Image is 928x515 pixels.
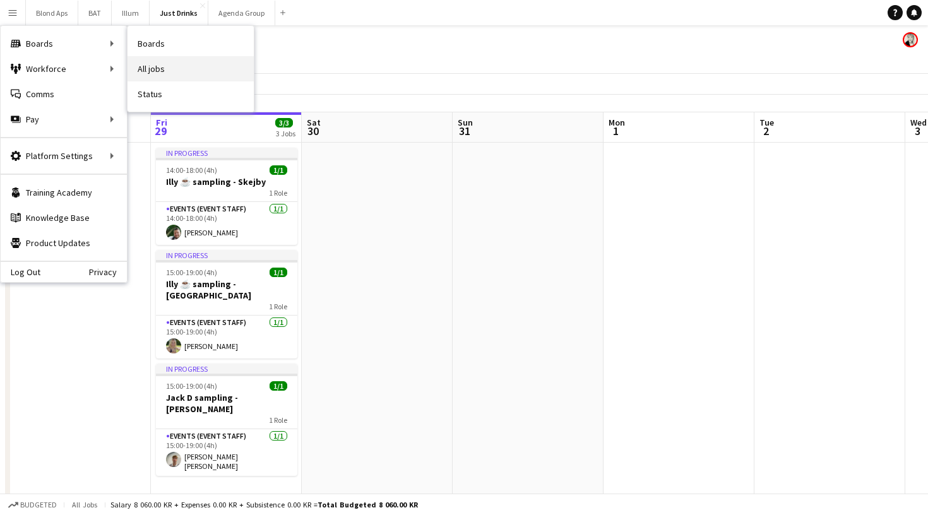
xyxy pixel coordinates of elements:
[89,267,127,277] a: Privacy
[156,392,297,415] h3: Jack D sampling - [PERSON_NAME]
[908,124,927,138] span: 3
[275,118,293,127] span: 3/3
[1,230,127,256] a: Product Updates
[269,415,287,425] span: 1 Role
[609,117,625,128] span: Mon
[305,124,321,138] span: 30
[276,129,295,138] div: 3 Jobs
[1,267,40,277] a: Log Out
[903,32,918,47] app-user-avatar: Kersti Bøgebjerg
[156,429,297,476] app-card-role: Events (Event Staff)1/115:00-19:00 (4h)[PERSON_NAME] [PERSON_NAME]
[156,364,297,476] app-job-card: In progress15:00-19:00 (4h)1/1Jack D sampling - [PERSON_NAME]1 RoleEvents (Event Staff)1/115:00-1...
[156,202,297,245] app-card-role: Events (Event Staff)1/114:00-18:00 (4h)[PERSON_NAME]
[1,56,127,81] div: Workforce
[78,1,112,25] button: BAT
[156,278,297,301] h3: Illy ☕️ sampling - [GEOGRAPHIC_DATA]
[156,250,297,260] div: In progress
[270,381,287,391] span: 1/1
[1,143,127,169] div: Platform Settings
[1,205,127,230] a: Knowledge Base
[128,81,254,107] a: Status
[69,500,100,509] span: All jobs
[1,107,127,132] div: Pay
[208,1,275,25] button: Agenda Group
[1,31,127,56] div: Boards
[166,268,217,277] span: 15:00-19:00 (4h)
[112,1,150,25] button: Illum
[156,176,297,187] h3: Illy ☕️ sampling - Skejby
[758,124,774,138] span: 2
[269,188,287,198] span: 1 Role
[110,500,418,509] div: Salary 8 060.00 KR + Expenses 0.00 KR + Subsistence 0.00 KR =
[269,302,287,311] span: 1 Role
[307,117,321,128] span: Sat
[456,124,473,138] span: 31
[607,124,625,138] span: 1
[6,498,59,512] button: Budgeted
[156,148,297,158] div: In progress
[910,117,927,128] span: Wed
[156,148,297,245] app-job-card: In progress14:00-18:00 (4h)1/1Illy ☕️ sampling - Skejby1 RoleEvents (Event Staff)1/114:00-18:00 (...
[166,165,217,175] span: 14:00-18:00 (4h)
[26,1,78,25] button: Blond Aps
[150,1,208,25] button: Just Drinks
[1,81,127,107] a: Comms
[458,117,473,128] span: Sun
[156,364,297,374] div: In progress
[128,31,254,56] a: Boards
[128,56,254,81] a: All jobs
[270,165,287,175] span: 1/1
[154,124,167,138] span: 29
[1,180,127,205] a: Training Academy
[156,316,297,358] app-card-role: Events (Event Staff)1/115:00-19:00 (4h)[PERSON_NAME]
[20,500,57,509] span: Budgeted
[156,117,167,128] span: Fri
[166,381,217,391] span: 15:00-19:00 (4h)
[759,117,774,128] span: Tue
[270,268,287,277] span: 1/1
[156,250,297,358] app-job-card: In progress15:00-19:00 (4h)1/1Illy ☕️ sampling - [GEOGRAPHIC_DATA]1 RoleEvents (Event Staff)1/115...
[318,500,418,509] span: Total Budgeted 8 060.00 KR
